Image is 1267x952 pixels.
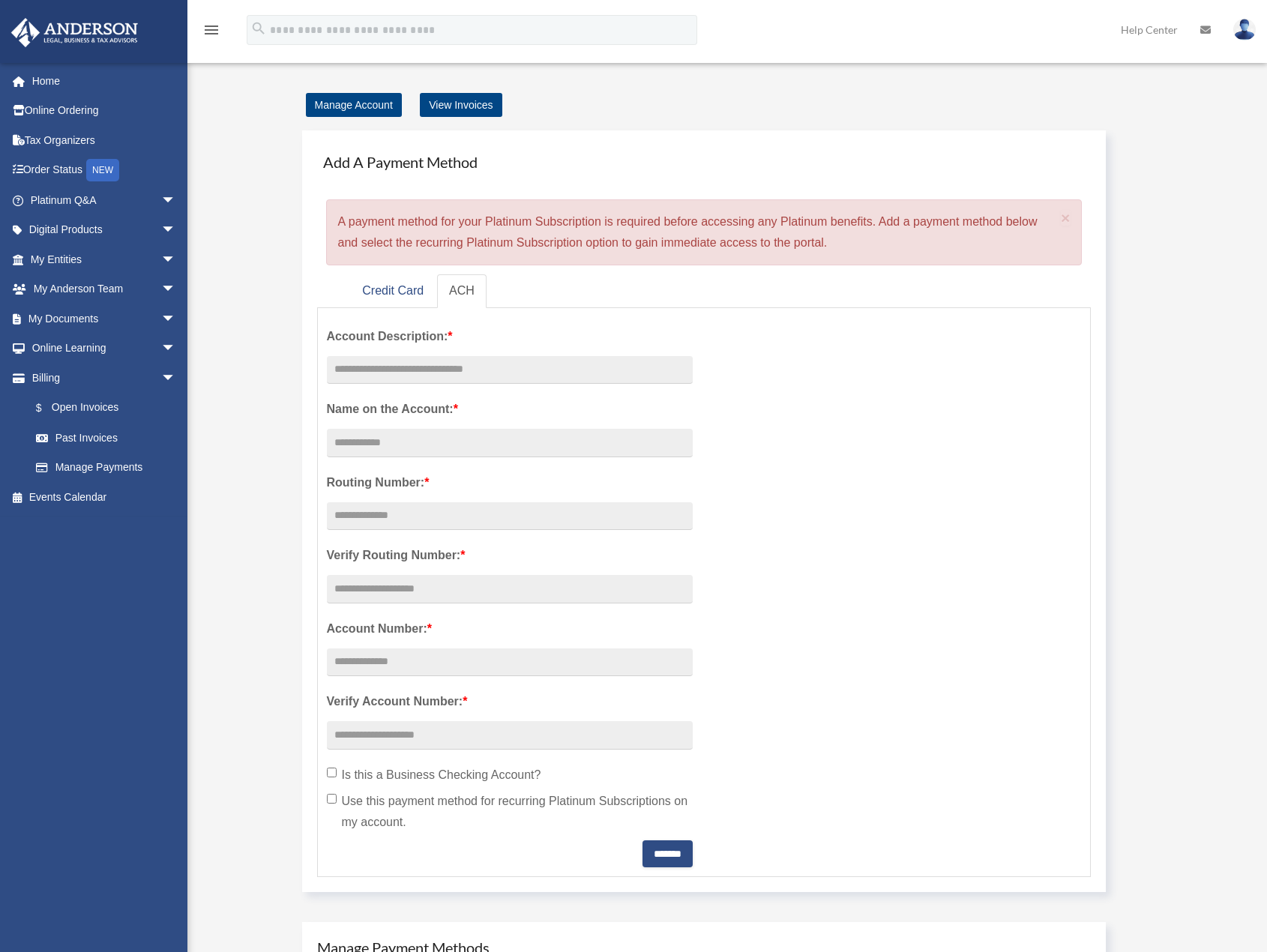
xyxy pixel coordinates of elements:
div: A payment method for your Platinum Subscription is required before accessing any Platinum benefit... [326,199,1083,265]
a: My Documentsarrow_drop_down [10,304,199,334]
span: arrow_drop_down [161,334,191,364]
span: arrow_drop_down [161,363,191,394]
label: Verify Routing Number: [327,545,693,566]
a: View Invoices [420,93,502,117]
a: Credit Card [350,274,436,308]
a: Manage Payments [21,453,191,483]
i: search [250,20,267,37]
img: User Pic [1233,19,1256,40]
label: Name on the Account: [327,399,693,420]
a: Billingarrow_drop_down [10,363,199,393]
span: arrow_drop_down [161,185,191,216]
a: Home [10,66,199,96]
label: Use this payment method for recurring Platinum Subscriptions on my account. [327,791,693,833]
span: × [1061,209,1071,226]
a: menu [202,26,220,39]
span: arrow_drop_down [161,274,191,305]
a: Tax Organizers [10,125,199,155]
a: Online Ordering [10,96,199,126]
a: Manage Account [306,93,402,117]
label: Is this a Business Checking Account? [327,765,693,786]
label: Account Number: [327,618,693,639]
a: $Open Invoices [21,393,199,424]
input: Is this a Business Checking Account? [327,768,337,777]
i: menu [202,21,220,39]
a: My Anderson Teamarrow_drop_down [10,274,199,304]
span: arrow_drop_down [161,304,191,334]
h4: Add A Payment Method [317,145,1092,178]
div: NEW [86,159,119,181]
button: Close [1061,210,1071,226]
input: Use this payment method for recurring Platinum Subscriptions on my account. [327,794,337,804]
label: Verify Account Number: [327,691,693,712]
span: $ [44,399,52,418]
label: Routing Number: [327,472,693,493]
a: Platinum Q&Aarrow_drop_down [10,185,199,215]
span: arrow_drop_down [161,244,191,275]
span: arrow_drop_down [161,215,191,246]
a: Online Learningarrow_drop_down [10,334,199,364]
a: Events Calendar [10,482,199,512]
a: My Entitiesarrow_drop_down [10,244,199,274]
label: Account Description: [327,326,693,347]
img: Anderson Advisors Platinum Portal [7,18,142,47]
a: Order StatusNEW [10,155,199,186]
a: ACH [437,274,487,308]
a: Past Invoices [21,423,199,453]
a: Digital Productsarrow_drop_down [10,215,199,245]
